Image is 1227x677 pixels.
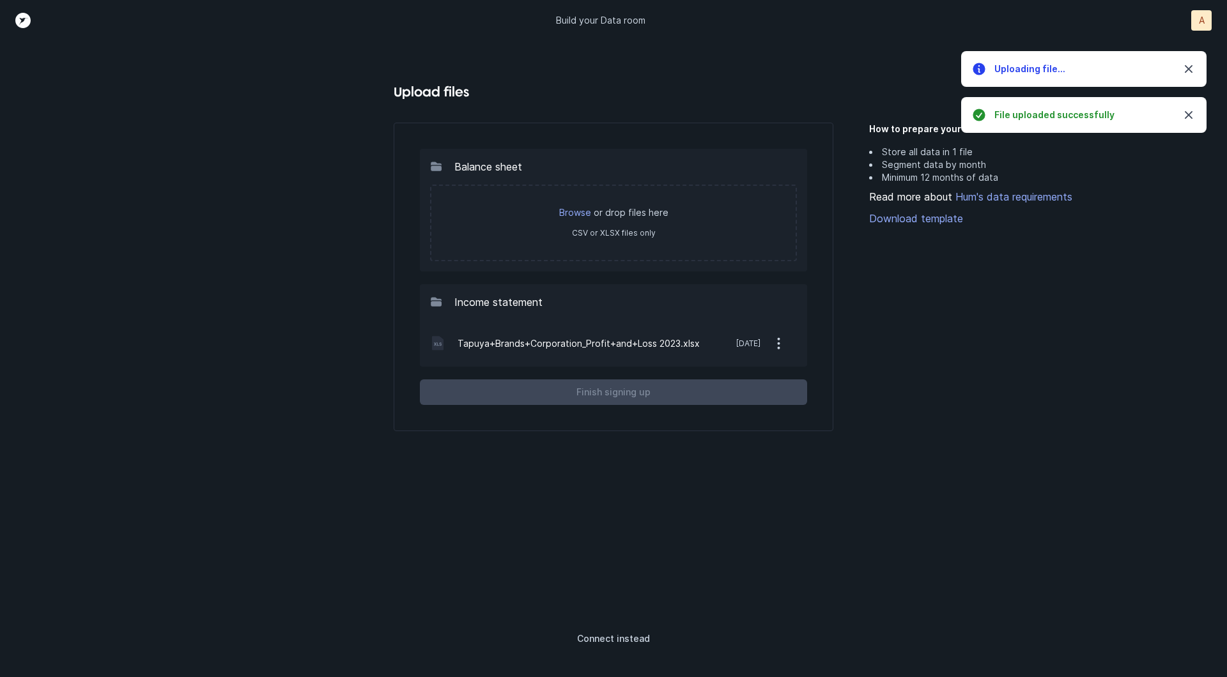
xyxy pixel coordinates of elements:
[572,228,656,238] label: CSV or XLSX files only
[576,384,651,400] p: Finish signing up
[952,190,1072,203] a: Hum's data requirements
[559,207,591,218] a: Browse
[994,63,1171,75] h5: Uploading file...
[994,109,1171,121] h5: File uploaded successfully
[420,379,807,405] button: Finish signing up
[419,626,808,651] button: Connect instead
[577,631,650,646] p: Connect instead
[1191,10,1212,31] button: A
[454,294,543,310] p: Income statement
[869,158,1125,171] li: Segment data by month
[869,123,1125,135] h5: How to prepare your file
[869,146,1125,158] li: Store all data in 1 file
[869,171,1125,184] li: Minimum 12 months of data
[444,206,783,219] p: or drop files here
[458,336,700,351] p: Tapuya+Brands+Corporation_Profit+and+Loss 2023.xlsx
[869,211,1125,226] a: Download template
[556,14,645,27] p: Build your Data room
[736,338,760,349] p: [DATE]
[1199,14,1205,27] p: A
[869,189,1125,204] div: Read more about
[454,159,522,174] p: Balance sheet
[394,82,833,102] h4: Upload files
